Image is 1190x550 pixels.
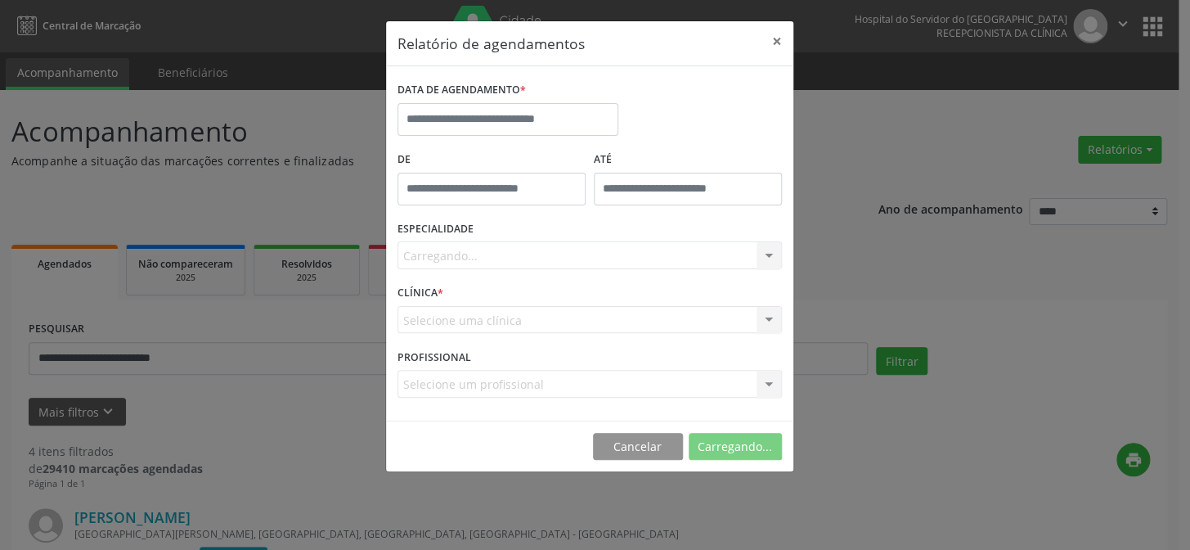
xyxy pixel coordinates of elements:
button: Cancelar [593,433,683,461]
label: ATÉ [594,147,782,173]
button: Close [761,21,793,61]
label: CLÍNICA [397,281,443,306]
label: ESPECIALIDADE [397,217,474,242]
label: PROFISSIONAL [397,345,471,370]
label: DATA DE AGENDAMENTO [397,78,526,103]
button: Carregando... [689,433,782,461]
h5: Relatório de agendamentos [397,33,585,54]
label: De [397,147,586,173]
